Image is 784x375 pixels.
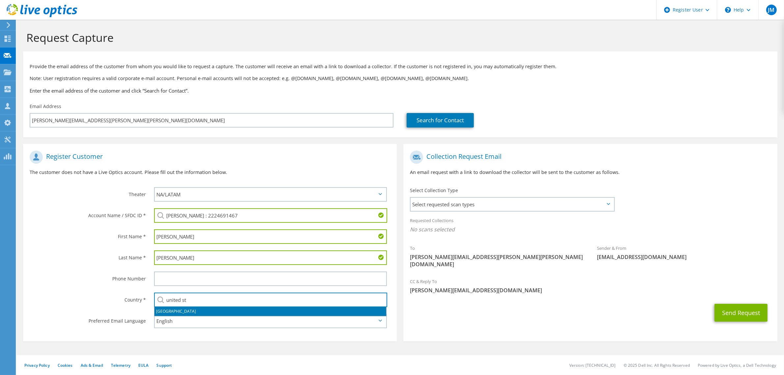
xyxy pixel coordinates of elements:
[725,7,731,13] svg: \n
[156,362,172,368] a: Support
[30,103,61,110] label: Email Address
[58,362,73,368] a: Cookies
[407,113,474,128] a: Search for Contact
[410,226,770,233] span: No scans selected
[403,214,777,238] div: Requested Collections
[30,151,387,164] h1: Register Customer
[30,229,146,240] label: First Name *
[624,362,690,368] li: © 2025 Dell Inc. All Rights Reserved
[597,253,771,261] span: [EMAIL_ADDRESS][DOMAIN_NAME]
[30,250,146,261] label: Last Name *
[111,362,130,368] a: Telemetry
[590,241,777,264] div: Sender & From
[138,362,149,368] a: EULA
[403,274,777,297] div: CC & Reply To
[715,304,768,322] button: Send Request
[766,5,777,15] span: JM
[569,362,616,368] li: Version: [TECHNICAL_ID]
[410,187,458,194] label: Select Collection Type
[30,87,771,94] h3: Enter the email address of the customer and click “Search for Contact”.
[410,287,770,294] span: [PERSON_NAME][EMAIL_ADDRESS][DOMAIN_NAME]
[24,362,50,368] a: Privacy Policy
[410,151,767,164] h1: Collection Request Email
[26,31,771,44] h1: Request Capture
[154,307,386,316] li: [GEOGRAPHIC_DATA]
[698,362,776,368] li: Powered by Live Optics, a Dell Technology
[30,314,146,324] label: Preferred Email Language
[410,253,584,268] span: [PERSON_NAME][EMAIL_ADDRESS][PERSON_NAME][PERSON_NAME][DOMAIN_NAME]
[81,362,103,368] a: Ads & Email
[30,75,771,82] p: Note: User registration requires a valid corporate e-mail account. Personal e-mail accounts will ...
[30,293,146,303] label: Country *
[411,198,613,211] span: Select requested scan types
[30,272,146,282] label: Phone Number
[403,241,590,271] div: To
[30,63,771,70] p: Provide the email address of the customer from whom you would like to request a capture. The cust...
[30,169,390,176] p: The customer does not have a Live Optics account. Please fill out the information below.
[30,187,146,198] label: Theater
[30,208,146,219] label: Account Name / SFDC ID *
[410,169,770,176] p: An email request with a link to download the collector will be sent to the customer as follows.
